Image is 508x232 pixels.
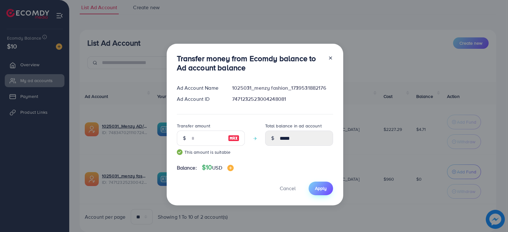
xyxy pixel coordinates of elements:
[227,165,234,171] img: image
[177,149,245,155] small: This amount is suitable
[177,123,210,129] label: Transfer amount
[212,164,222,171] span: USD
[172,84,227,92] div: Ad Account Name
[177,149,183,155] img: guide
[309,182,333,195] button: Apply
[272,182,304,195] button: Cancel
[172,95,227,103] div: Ad Account ID
[265,123,322,129] label: Total balance in ad account
[202,164,234,171] h4: $10
[315,185,327,191] span: Apply
[227,95,338,103] div: 7471232523004248081
[177,54,323,72] h3: Transfer money from Ecomdy balance to Ad account balance
[177,164,197,171] span: Balance:
[280,185,296,192] span: Cancel
[228,134,239,142] img: image
[227,84,338,92] div: 1025031_menzy fashion_1739531882176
